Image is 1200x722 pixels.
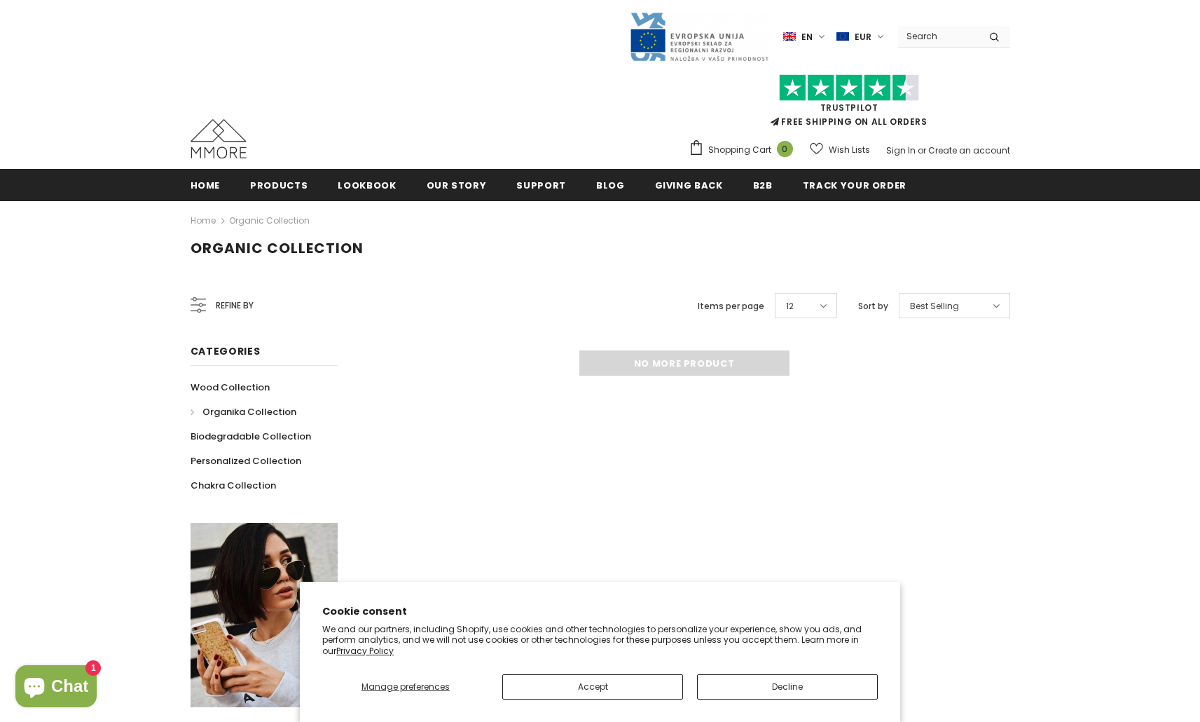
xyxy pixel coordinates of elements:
a: Track your order [803,169,906,200]
span: 0 [777,141,793,157]
img: i-lang-1.png [783,31,796,43]
span: Refine by [216,298,254,313]
a: Products [250,169,308,200]
a: Trustpilot [820,102,878,114]
span: support [516,179,566,192]
span: Chakra Collection [191,479,276,492]
a: Sign In [886,144,916,156]
span: Our Story [427,179,487,192]
span: Track your order [803,179,906,192]
a: Blog [596,169,625,200]
a: Chakra Collection [191,473,276,498]
span: Best Selling [910,299,959,313]
span: Organic Collection [191,238,364,258]
a: Our Story [427,169,487,200]
button: Decline [697,674,878,700]
a: Home [191,212,216,229]
span: FREE SHIPPING ON ALL ORDERS [689,81,1010,128]
span: EUR [855,30,871,44]
a: Lookbook [338,169,396,200]
a: Home [191,169,221,200]
span: or [918,144,926,156]
a: Biodegradable Collection [191,424,311,449]
span: Wish Lists [829,143,870,157]
input: Search Site [898,26,979,46]
a: Organika Collection [191,400,296,424]
button: Accept [502,674,683,700]
span: 12 [786,299,794,313]
span: Blog [596,179,625,192]
button: Manage preferences [322,674,488,700]
span: Giving back [655,179,723,192]
span: Wood Collection [191,381,270,394]
span: en [801,30,813,44]
a: Shopping Cart 0 [689,139,800,161]
span: B2B [753,179,773,192]
a: Javni Razpis [629,30,769,42]
a: Personalized Collection [191,449,301,473]
span: Organika Collection [202,405,296,418]
a: Giving back [655,169,723,200]
a: Organic Collection [229,214,310,226]
a: Wish Lists [810,137,870,162]
img: Trust Pilot Stars [779,74,919,102]
img: MMORE Cases [191,119,247,158]
a: Privacy Policy [336,645,394,657]
span: Categories [191,344,261,358]
a: B2B [753,169,773,200]
inbox-online-store-chat: Shopify online store chat [11,665,101,711]
a: Create an account [928,144,1010,156]
a: support [516,169,566,200]
label: Sort by [858,299,888,313]
a: Wood Collection [191,375,270,400]
span: Home [191,179,221,192]
span: Products [250,179,308,192]
span: Shopping Cart [708,143,771,157]
span: Personalized Collection [191,454,301,468]
span: Lookbook [338,179,396,192]
label: Items per page [698,299,764,313]
h2: Cookie consent [322,604,878,619]
span: Manage preferences [361,681,450,693]
img: Javni Razpis [629,11,769,62]
p: We and our partners, including Shopify, use cookies and other technologies to personalize your ex... [322,624,878,657]
span: Biodegradable Collection [191,430,311,443]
